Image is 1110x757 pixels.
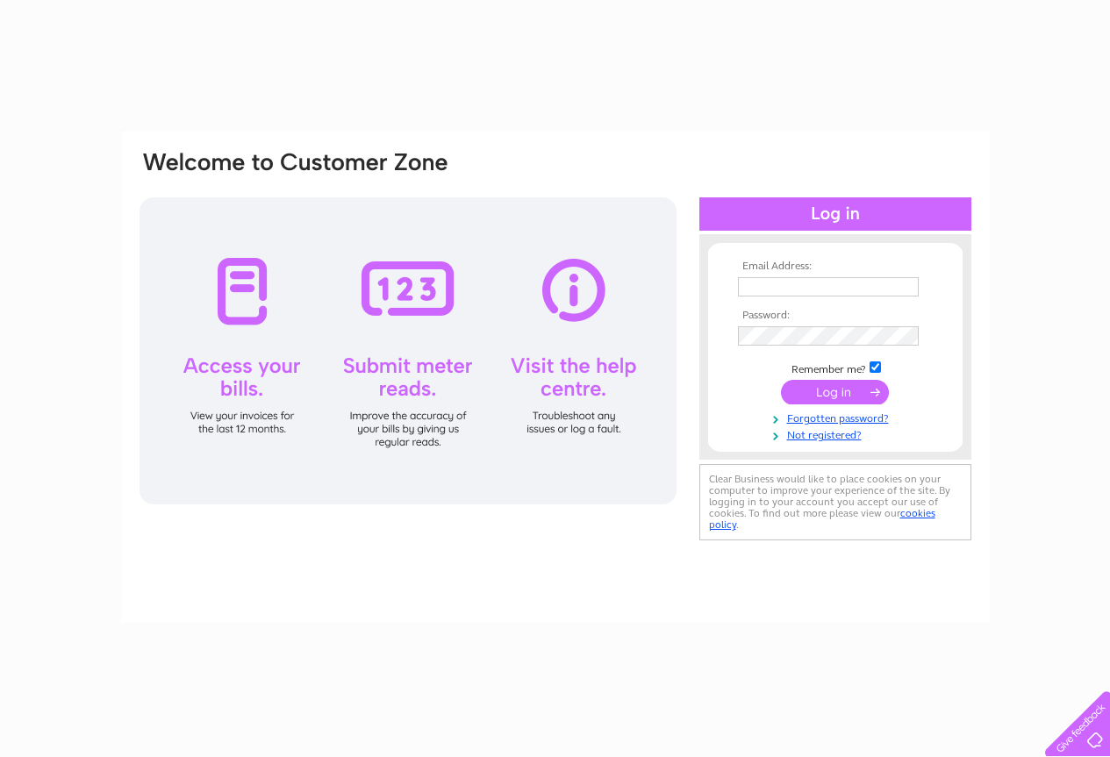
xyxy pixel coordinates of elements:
[738,409,937,425] a: Forgotten password?
[738,425,937,442] a: Not registered?
[709,507,935,531] a: cookies policy
[699,464,971,540] div: Clear Business would like to place cookies on your computer to improve your experience of the sit...
[781,380,889,404] input: Submit
[734,310,937,322] th: Password:
[734,261,937,273] th: Email Address:
[734,359,937,376] td: Remember me?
